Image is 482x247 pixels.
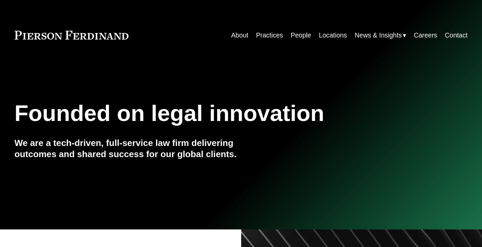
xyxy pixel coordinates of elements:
a: Locations [319,29,347,42]
a: folder dropdown [355,29,406,42]
h4: We are a tech-driven, full-service law firm delivering outcomes and shared success for our global... [15,138,241,160]
h1: Founded on legal innovation [15,100,392,126]
span: News & Insights [355,29,402,41]
a: Practices [256,29,283,42]
a: Contact [445,29,467,42]
a: About [231,29,248,42]
a: Careers [414,29,437,42]
a: People [291,29,311,42]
